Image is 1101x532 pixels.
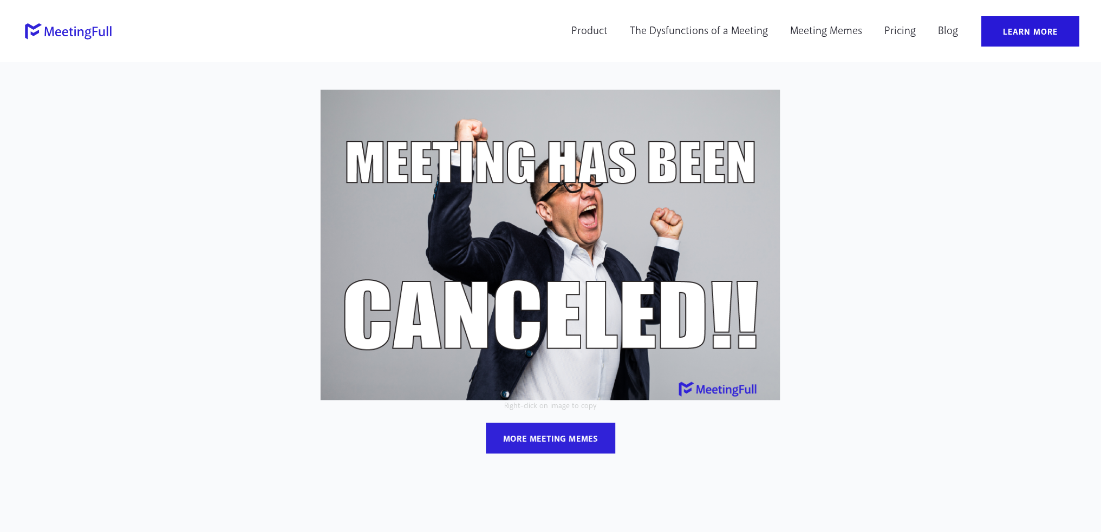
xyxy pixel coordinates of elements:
[486,423,615,454] a: more meeting memes
[877,16,923,47] a: Pricing
[564,16,615,47] a: Product
[981,16,1079,47] a: Learn More
[783,16,869,47] a: Meeting Memes
[503,434,598,445] div: more meeting memes
[321,89,781,400] img: Meeting has been canceled!! meeting meme
[931,16,965,47] a: Blog
[237,400,865,412] p: Right-click on image to copy
[623,16,775,47] a: The Dysfunctions of a Meeting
